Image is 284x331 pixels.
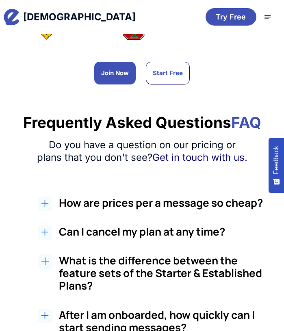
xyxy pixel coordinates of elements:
div: Frequently Asked Questions [6,113,278,132]
a: home [11,9,128,25]
a: Join Now [94,62,136,84]
p: Do you have a question on our pricing or plans that you don't see? [6,138,278,164]
h3: Can I cancel my plan at any time? [59,225,263,238]
div: [DEMOGRAPHIC_DATA] [23,12,136,22]
span: Feedback [273,146,280,174]
a: Get in touch with us. [152,151,247,163]
button: Feedback - Show survey [269,138,284,193]
h2: How are prices per a message so cheap? [59,197,263,209]
img: Saas Webflow Template - Charlotte - Designed by Azwedo.com and Wedoflow.com [264,15,271,19]
a: Start Free [146,62,190,84]
div: menu [262,9,273,26]
span: FAQ [231,113,261,132]
h3: What is the difference between the feature sets of the Starter & Established Plans? [59,254,263,292]
div: Try Free [216,12,246,22]
a: Try Free [206,8,256,26]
